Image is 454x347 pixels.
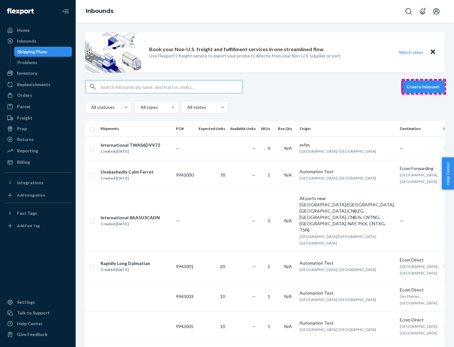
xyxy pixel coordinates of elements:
[252,294,256,299] span: —
[4,79,72,90] a: Replenishments
[4,134,72,144] a: Returns
[17,49,47,55] div: Shipping Plans
[4,319,72,329] a: Help Center
[400,165,438,172] div: Ecom Forwarding
[268,172,270,178] span: 1
[17,210,37,216] div: Fast Tags
[252,172,256,178] span: —
[430,5,443,18] button: Open account menu
[17,59,37,66] div: Problems
[397,121,441,136] th: Destination
[268,145,270,151] span: 0
[17,126,27,132] div: Prep
[140,104,141,110] input: All types
[258,121,275,136] th: SKUs
[17,115,32,121] div: Freight
[300,142,395,148] div: asfas
[300,234,377,245] span: [GEOGRAPHIC_DATA]/[GEOGRAPHIC_DATA], [GEOGRAPHIC_DATA]
[173,281,196,311] td: 9943003
[14,47,72,57] a: Shipping Plans
[268,324,270,329] span: 1
[176,218,180,223] span: —
[4,36,72,46] a: Inbounds
[252,264,256,269] span: —
[4,221,72,231] a: Add Fast Tag
[400,317,438,323] div: Ecom Direct
[173,311,196,341] td: 9943005
[17,92,32,98] div: Orders
[300,297,376,302] span: [GEOGRAPHIC_DATA], [GEOGRAPHIC_DATA]
[17,38,36,44] div: Inbounds
[284,264,292,269] span: N/A
[400,218,404,223] span: —
[187,104,187,110] input: All states
[4,113,72,123] a: Freight
[4,190,72,200] a: Add Integration
[17,159,30,165] div: Billing
[101,267,150,273] div: Created [DATE]
[17,299,35,305] div: Settings
[173,121,196,136] th: PO#
[220,324,225,329] span: 10
[17,136,34,143] div: Returns
[4,25,72,35] a: Home
[228,121,258,136] th: Available Units
[101,221,160,227] div: Created [DATE]
[17,223,40,228] div: Add Fast Tag
[4,102,72,112] a: Parcel
[4,157,72,167] a: Billing
[400,145,404,151] span: —
[17,192,45,198] div: Add Integration
[4,308,72,318] a: Talk to Support
[4,146,72,156] a: Reporting
[300,290,395,296] div: Automation Test
[101,148,160,155] div: Created [DATE]
[17,81,50,88] div: Replenishments
[300,320,395,326] div: Automation Test
[4,297,72,307] a: Settings
[149,53,341,59] p: Use Flexport’s freight service to import your products directly from your Non-U.S. supplier or port.
[252,218,256,223] span: —
[300,195,395,233] div: All ports near [GEOGRAPHIC_DATA]/[GEOGRAPHIC_DATA], [GEOGRAPHIC_DATA] (CNBZG, [GEOGRAPHIC_DATA], ...
[300,176,376,180] span: [GEOGRAPHIC_DATA], [GEOGRAPHIC_DATA]
[400,173,438,184] span: [GEOGRAPHIC_DATA], [GEOGRAPHIC_DATA]
[284,324,292,329] span: N/A
[401,80,445,93] button: Create inbound
[90,104,91,110] input: All statuses
[395,48,428,57] button: Watch video
[101,142,160,148] div: International TWAS6DVV72
[176,145,180,151] span: —
[220,172,225,178] span: 70
[268,218,270,223] span: 0
[98,121,173,136] th: Shipments
[17,148,38,154] div: Reporting
[429,48,437,57] button: Close
[300,327,376,332] span: [GEOGRAPHIC_DATA], [GEOGRAPHIC_DATA]
[275,121,297,136] th: Box Qty
[284,172,292,178] span: N/A
[400,287,438,293] div: Ecom Direct
[268,264,270,269] span: 1
[284,294,292,299] span: N/A
[442,157,454,190] button: Help Center
[17,179,44,186] div: Integrations
[17,27,30,33] div: Home
[252,145,256,151] span: —
[4,68,72,78] a: Inventory
[173,160,196,190] td: 9943000
[300,149,376,154] span: [GEOGRAPHIC_DATA], [GEOGRAPHIC_DATA]
[17,70,37,76] div: Inventory
[4,90,72,100] a: Orders
[101,169,154,175] div: Unabashedly Calm Ferret
[284,218,292,223] span: N/A
[86,8,113,15] a: Inbounds
[101,175,154,181] div: Created [DATE]
[4,208,72,218] button: Fast Tags
[400,264,438,275] span: [GEOGRAPHIC_DATA], [GEOGRAPHIC_DATA]
[220,264,225,269] span: 20
[400,257,438,263] div: Ecom Direct
[300,260,395,266] div: Automation Test
[400,294,437,305] span: Des Plaines, [GEOGRAPHIC_DATA]
[7,8,34,15] img: Flexport logo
